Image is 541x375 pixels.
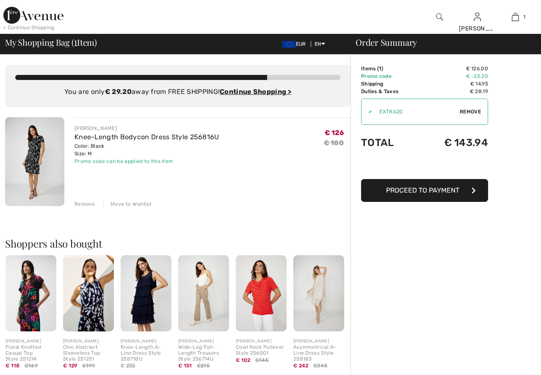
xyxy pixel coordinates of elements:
span: € 129 [63,363,77,369]
div: You are only away from FREE SHIPPING! [15,87,340,97]
div: Knee-Length A-Line Dress Style 258718U [121,345,171,362]
div: Remove [75,200,95,208]
iframe: PayPal [361,157,488,176]
span: EUR [282,41,309,47]
span: 1 [379,66,381,72]
div: Promo code can be applied to this item [75,157,219,165]
span: € 118 [6,363,20,369]
span: €199 [82,362,95,369]
div: Color: Black Size: M [75,142,219,157]
img: Asymmetrical A-Line Dress Style 258183 [293,255,344,331]
button: Proceed to Payment [361,179,488,202]
span: €345 [313,362,327,369]
img: Chic Abstract Sleeveless Top Style 251251 [63,255,114,331]
img: Knee-Length A-Line Dress Style 258718U [121,255,171,331]
td: € -25.20 [419,72,488,80]
div: Chic Abstract Sleeveless Top Style 251251 [63,345,114,362]
div: [PERSON_NAME] [459,24,496,33]
div: < Continue Shopping [3,24,55,31]
div: Asymmetrical A-Line Dress Style 258183 [293,345,344,362]
img: Cowl Neck Pullover Style 256001 [236,255,287,331]
img: Knee-Length Bodycon Dress Style 256816U [5,117,64,206]
td: € 126.00 [419,65,488,72]
img: My Bag [512,12,519,22]
iframe: Opens a widget where you can find more information [487,350,533,371]
span: 1 [523,13,525,21]
div: ✔ [362,108,373,116]
span: € 102 [236,357,251,363]
span: EN [315,41,325,47]
td: Shipping [361,80,419,88]
div: Cowl Neck Pullover Style 256001 [236,345,287,356]
div: Wide-Leg Full-Length Trousers Style 256714U [178,345,229,362]
span: € 151 [178,363,192,369]
div: [PERSON_NAME] [236,338,287,345]
span: € 126 [325,129,344,137]
div: Move to Wishlist [103,200,152,208]
td: Duties & Taxes [361,88,419,95]
td: Promo code [361,72,419,80]
div: [PERSON_NAME] [121,338,171,345]
div: Floral Knotted Casual Top Style 251214 [6,345,56,362]
s: € 180 [324,139,344,147]
div: [PERSON_NAME] [293,338,344,345]
img: My Info [474,12,481,22]
div: Order Summary [345,38,536,47]
div: [PERSON_NAME] [75,124,219,132]
input: Promo code [373,99,460,124]
img: Wide-Leg Full-Length Trousers Style 256714U [178,255,229,331]
span: € 242 [293,363,309,369]
div: [PERSON_NAME] [6,338,56,345]
a: Knee-Length Bodycon Dress Style 256816U [75,133,219,141]
span: 1 [74,36,77,47]
img: Floral Knotted Casual Top Style 251214 [6,255,56,331]
div: [PERSON_NAME] [63,338,114,345]
a: Sign In [474,13,481,21]
a: Continue Shopping > [220,88,291,96]
img: Euro [282,41,296,48]
td: Items ( ) [361,65,419,72]
h2: Shoppers also bought [5,238,351,248]
span: €215 [197,362,210,369]
span: € 255 [121,363,135,369]
span: Remove [460,108,481,116]
td: € 28.19 [419,88,488,95]
span: Proceed to Payment [386,186,459,194]
span: €145 [255,356,268,364]
td: € 143.94 [419,128,488,157]
img: 1ère Avenue [3,7,63,24]
td: Total [361,128,419,157]
td: € 14.95 [419,80,488,88]
strong: € 29.20 [105,88,132,96]
span: My Shopping Bag ( Item) [5,38,97,47]
a: 1 [497,12,534,22]
img: search the website [436,12,443,22]
div: [PERSON_NAME] [178,338,229,345]
span: €169 [25,362,38,369]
